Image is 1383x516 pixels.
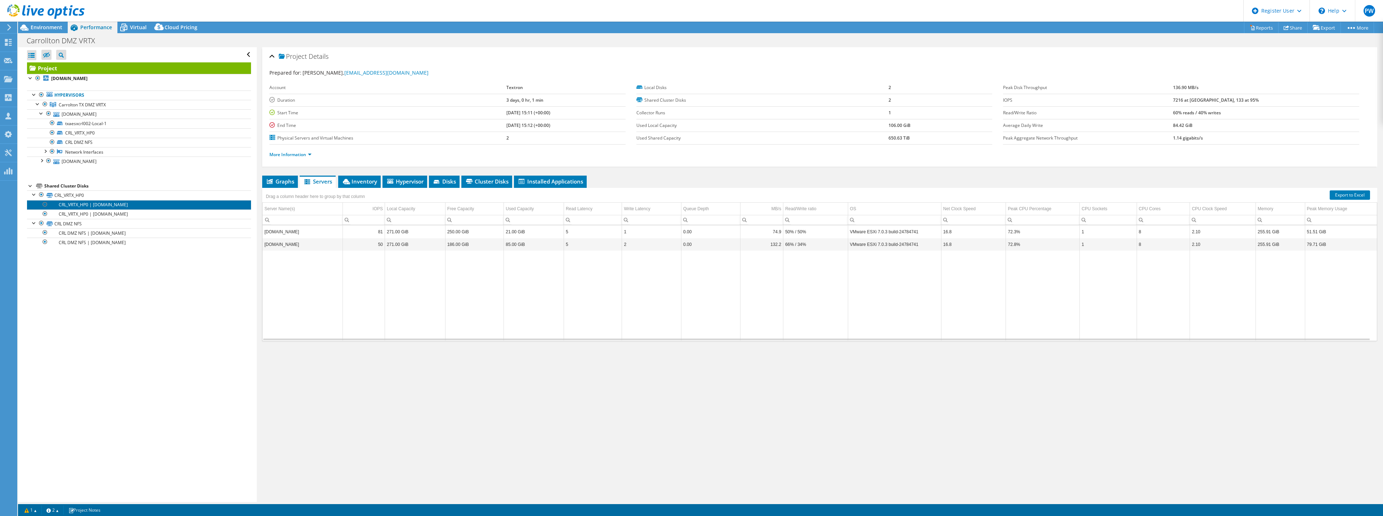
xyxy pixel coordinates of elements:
[465,178,509,185] span: Cluster Disks
[1256,225,1305,238] td: Column Memory, Value 255.91 GiB
[27,238,251,247] a: CRL DMZ NFS | [DOMAIN_NAME]
[1137,225,1190,238] td: Column CPU Cores, Value 8
[263,225,343,238] td: Column Server Name(s), Value txaesxcrl002.txt.textron.com
[1330,190,1370,200] a: Export to Excel
[1173,135,1203,141] b: 1.14 gigabits/s
[27,228,251,238] a: CRL DMZ NFS | [DOMAIN_NAME]
[1190,238,1256,251] td: Column CPU Clock Speed, Value 2.10
[279,53,307,60] span: Project
[27,62,251,74] a: Project
[1192,204,1227,213] div: CPU Clock Speed
[1173,84,1199,91] b: 136.90 MB/s
[1080,203,1137,215] td: CPU Sockets Column
[1137,238,1190,251] td: Column CPU Cores, Value 8
[504,225,564,238] td: Column Used Capacity, Value 21.00 GiB
[783,238,848,251] td: Column Read/Write ratio, Value 66% / 34%
[27,138,251,147] a: CRL DMZ NFS
[848,225,941,238] td: Column OS, Value VMware ESXi 7.0.3 build-24784741
[504,238,564,251] td: Column Used Capacity, Value 85.00 GiB
[445,238,504,251] td: Column Free Capacity, Value 186.00 GiB
[1256,215,1305,225] td: Column Memory, Filter cell
[848,238,941,251] td: Column OS, Value VMware ESXi 7.0.3 build-24784741
[303,69,429,76] span: [PERSON_NAME],
[343,238,385,251] td: Column IOPS, Value 50
[785,204,816,213] div: Read/Write ratio
[506,135,509,141] b: 2
[269,69,301,76] label: Prepared for:
[263,238,343,251] td: Column Server Name(s), Value txaesxcrl001.txt.textron.com
[506,84,523,91] b: Textron
[1173,122,1192,128] b: 84.42 GiB
[1080,238,1137,251] td: Column CPU Sockets, Value 1
[1319,8,1325,14] svg: \n
[263,215,343,225] td: Column Server Name(s), Filter cell
[1341,22,1374,33] a: More
[264,191,367,202] div: Drag a column header here to group by that column
[622,203,681,215] td: Write Latency Column
[59,102,106,108] span: Carrolton TX DMZ VRTX
[343,215,385,225] td: Column IOPS, Filter cell
[740,215,783,225] td: Column MB/s, Filter cell
[783,225,848,238] td: Column Read/Write ratio, Value 50% / 50%
[771,204,781,213] div: MB/s
[1173,110,1221,116] b: 60% reads / 40% writes
[165,24,197,31] span: Cloud Pricing
[566,204,592,213] div: Read Latency
[433,178,456,185] span: Disks
[1190,215,1256,225] td: Column CPU Clock Speed, Filter cell
[848,203,941,215] td: OS Column
[343,203,385,215] td: IOPS Column
[783,215,848,225] td: Column Read/Write ratio, Filter cell
[941,203,1006,215] td: Net Clock Speed Column
[385,238,446,251] td: Column Local Capacity, Value 271.00 GiB
[23,37,106,45] h1: Carrollton DMZ VRTX
[518,178,583,185] span: Installed Applications
[269,84,506,91] label: Account
[31,24,62,31] span: Environment
[1139,204,1161,213] div: CPU Cores
[342,178,377,185] span: Inventory
[622,215,681,225] td: Column Write Latency, Filter cell
[889,110,891,116] b: 1
[564,215,622,225] td: Column Read Latency, Filter cell
[372,204,383,213] div: IOPS
[889,135,910,141] b: 650.63 TiB
[941,238,1006,251] td: Column Net Clock Speed, Value 16.8
[624,204,650,213] div: Write Latency
[1244,22,1279,33] a: Reports
[636,109,889,116] label: Collector Runs
[622,238,681,251] td: Column Write Latency, Value 2
[1256,238,1305,251] td: Column Memory, Value 255.91 GiB
[1080,225,1137,238] td: Column CPU Sockets, Value 1
[1307,204,1347,213] div: Peak Memory Usage
[27,100,251,109] a: Carrolton TX DMZ VRTX
[27,210,251,219] a: CRL_VRTX_HP0 | [DOMAIN_NAME]
[1008,204,1051,213] div: Peak CPU Percentage
[564,225,622,238] td: Column Read Latency, Value 5
[889,84,891,91] b: 2
[1080,215,1137,225] td: Column CPU Sockets, Filter cell
[386,178,424,185] span: Hypervisor
[1006,238,1080,251] td: Column Peak CPU Percentage, Value 72.8%
[504,215,564,225] td: Column Used Capacity, Filter cell
[447,204,474,213] div: Free Capacity
[1305,215,1377,225] td: Column Peak Memory Usage, Filter cell
[262,188,1377,341] div: Data grid
[681,238,740,251] td: Column Queue Depth, Value 0.00
[263,203,343,215] td: Server Name(s) Column
[943,204,976,213] div: Net Clock Speed
[504,203,564,215] td: Used Capacity Column
[80,24,112,31] span: Performance
[506,122,550,128] b: [DATE] 15:12 (+00:00)
[269,151,312,158] a: More Information
[44,182,251,190] div: Shared Cluster Disks
[27,147,251,156] a: Network Interfaces
[130,24,147,31] span: Virtual
[848,215,941,225] td: Column OS, Filter cell
[27,190,251,200] a: CRL_VRTX_HP0
[1258,204,1273,213] div: Memory
[27,119,251,128] a: txaesxcrl002-Local-1
[889,97,891,103] b: 2
[63,506,106,515] a: Project Notes
[740,225,783,238] td: Column MB/s, Value 74.9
